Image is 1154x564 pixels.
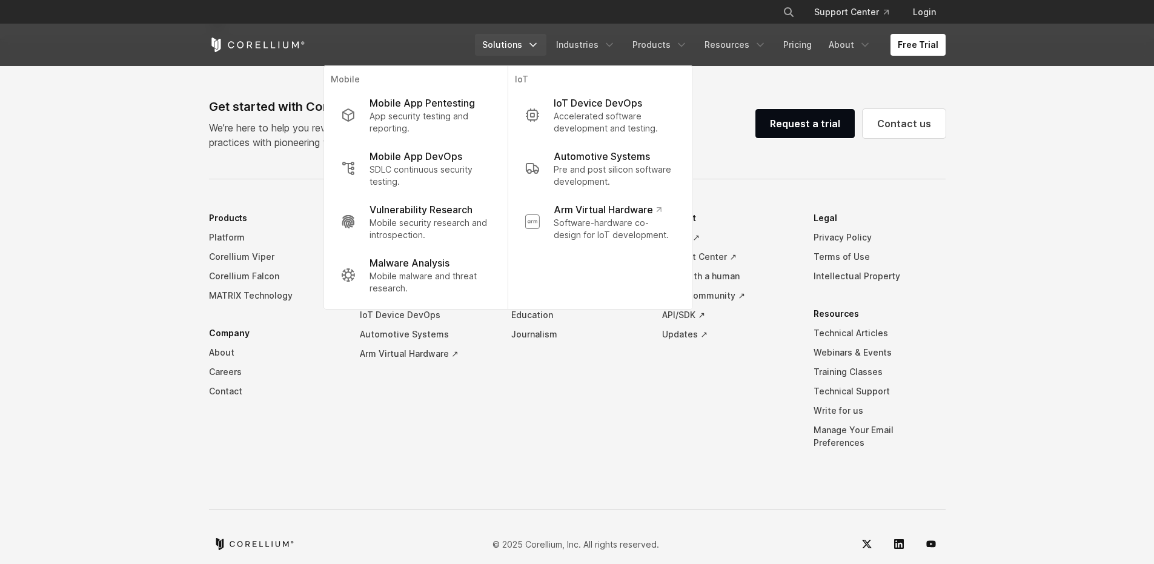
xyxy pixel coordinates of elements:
a: Arm Virtual Hardware ↗ [360,344,492,363]
a: Contact us [863,109,946,138]
a: Resources [697,34,774,56]
p: Mobile security research and introspection. [370,217,490,241]
a: Updates ↗ [662,325,794,344]
a: Industries [549,34,623,56]
button: Search [778,1,800,23]
a: Support Center [804,1,898,23]
a: YouTube [917,529,946,559]
a: Webinars & Events [814,343,946,362]
a: Terms of Use [814,247,946,267]
p: Vulnerability Research [370,202,473,217]
p: Mobile App DevOps [370,149,462,164]
a: Pricing [776,34,819,56]
a: MATRIX Technology [209,286,341,305]
a: Careers [209,362,341,382]
p: Software-hardware co-design for IoT development. [554,217,675,241]
a: Automotive Systems [360,325,492,344]
a: Request a trial [755,109,855,138]
a: Training Classes [814,362,946,382]
a: API/SDK ↗ [662,305,794,325]
a: Education [511,305,643,325]
p: © 2025 Corellium, Inc. All rights reserved. [492,538,659,551]
p: We’re here to help you revolutionize your security and development practices with pioneering tech... [209,121,519,150]
p: SDLC continuous security testing. [370,164,490,188]
p: Automotive Systems [554,149,650,164]
a: Corellium Falcon [209,267,341,286]
a: Corellium home [214,538,294,550]
a: Chat with a human [662,267,794,286]
a: Mobile App Pentesting App security testing and reporting. [331,88,500,142]
a: Automotive Systems Pre and post silicon software development. [515,142,685,195]
a: Mobile App DevOps SDLC continuous security testing. [331,142,500,195]
a: Arm Virtual Hardware Software-hardware co-design for IoT development. [515,195,685,248]
p: Malware Analysis [370,256,449,270]
a: Manage Your Email Preferences [814,420,946,453]
a: Malware Analysis Mobile malware and threat research. [331,248,500,302]
a: Technical Support [814,382,946,401]
a: About [209,343,341,362]
p: Pre and post silicon software development. [554,164,675,188]
a: Login [903,1,946,23]
a: Support Center ↗ [662,247,794,267]
p: IoT Device DevOps [554,96,642,110]
a: About [821,34,878,56]
p: Mobile malware and threat research. [370,270,490,294]
a: Technical Articles [814,323,946,343]
a: IoT Device DevOps Accelerated software development and testing. [515,88,685,142]
a: Intellectual Property [814,267,946,286]
p: IoT [515,73,685,88]
a: Journalism [511,325,643,344]
a: Corellium Viper [209,247,341,267]
div: Get started with Corellium [209,98,519,116]
a: Solutions [475,34,546,56]
a: Corellium Home [209,38,305,52]
div: Navigation Menu [475,34,946,56]
a: Products [625,34,695,56]
a: Platform [209,228,341,247]
a: Status ↗ [662,228,794,247]
p: App security testing and reporting. [370,110,490,134]
a: Vulnerability Research Mobile security research and introspection. [331,195,500,248]
p: Mobile [331,73,500,88]
a: Contact [209,382,341,401]
a: Write for us [814,401,946,420]
div: Navigation Menu [209,208,946,471]
p: Arm Virtual Hardware [554,202,661,217]
a: Twitter [852,529,881,559]
a: Slack Community ↗ [662,286,794,305]
p: Mobile App Pentesting [370,96,475,110]
a: IoT Device DevOps [360,305,492,325]
a: Privacy Policy [814,228,946,247]
a: Free Trial [890,34,946,56]
p: Accelerated software development and testing. [554,110,675,134]
a: LinkedIn [884,529,914,559]
div: Navigation Menu [768,1,946,23]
